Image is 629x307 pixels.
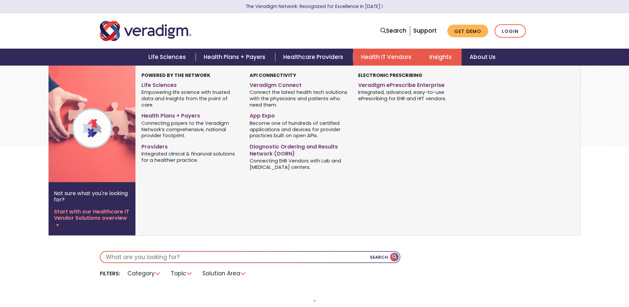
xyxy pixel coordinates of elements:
li: Solution Area [198,268,251,279]
a: Support [413,27,437,35]
img: Veradigm Network [49,66,156,182]
span: Learn More [380,3,383,10]
strong: API Connectivity [250,72,296,79]
strong: Electronic Prescribing [358,72,422,79]
a: Health Plans + Payers [196,49,275,66]
button: Search [370,252,400,262]
a: Life Sciences [140,49,196,66]
p: Not sure what you're looking for? [54,190,130,203]
a: Veradigm Connect [250,79,348,89]
a: App Expo [250,110,348,120]
a: Providers [141,141,240,151]
span: Empowering life science with trusted data and insights from the point of care. [141,89,240,108]
nav: Pagination Controls [314,300,315,307]
span: Connecting payers to the Veradigm Network’s comprehensive, national provider footprint. [141,120,240,139]
a: Insights [421,49,462,66]
a: Search [380,26,406,35]
li: Category [123,268,165,279]
a: Health IT Vendors [353,49,421,66]
span: Integrated clinical & financial solutions for a healthier practice. [141,151,240,163]
span: Become one of hundreds of certified applications and devices for provider practices built on open... [250,120,348,139]
a: Veradigm ePrescribe Enterprise [358,79,456,89]
span: Connect the latest health tech solutions with the physicians and patients who need them. [250,89,348,108]
li: Filters: [100,270,120,277]
a: Start with our Healthcare IT Vendor Solutions overview [54,208,130,228]
a: Healthcare Providers [275,49,353,66]
strong: Powered by the Network [141,72,210,79]
a: Life Sciences [141,79,240,89]
a: Login [495,24,526,38]
span: Integrated, advanced, easy-to-use ePrescribing for EHR and HIT vendors. [358,89,456,102]
a: Get Demo [447,25,488,38]
a: About Us [462,49,504,66]
img: Veradigm logo [100,20,191,42]
a: Health Plans + Payers [141,110,240,120]
li: Topic [167,268,197,279]
span: Connecting EHR Vendors with Lab and [MEDICAL_DATA] centers. [250,157,348,170]
a: The Veradigm Network: Recognized for Excellence in [DATE]Learn More [246,3,383,10]
a: Diagnostic Ordering and Results Network (DORN) [250,141,348,157]
input: What are you looking for? [101,252,400,262]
